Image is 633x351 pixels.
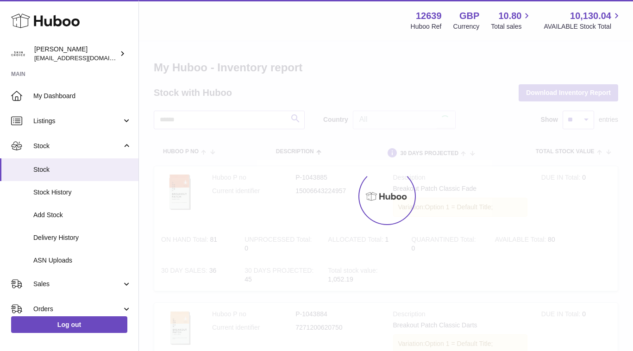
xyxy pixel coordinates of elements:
strong: GBP [459,10,479,22]
span: AVAILABLE Stock Total [544,22,622,31]
span: ASN Uploads [33,256,132,265]
span: [EMAIL_ADDRESS][DOMAIN_NAME] [34,54,136,62]
span: Stock [33,142,122,150]
div: Currency [453,22,480,31]
a: 10.80 Total sales [491,10,532,31]
img: admin@skinchoice.com [11,47,25,61]
span: 10.80 [498,10,521,22]
span: Stock History [33,188,132,197]
strong: 12639 [416,10,442,22]
a: Log out [11,316,127,333]
span: Sales [33,280,122,288]
span: Delivery History [33,233,132,242]
span: My Dashboard [33,92,132,100]
div: Huboo Ref [411,22,442,31]
span: Total sales [491,22,532,31]
div: [PERSON_NAME] [34,45,118,63]
a: 10,130.04 AVAILABLE Stock Total [544,10,622,31]
span: Listings [33,117,122,125]
span: Stock [33,165,132,174]
span: Orders [33,305,122,313]
span: 10,130.04 [570,10,611,22]
span: Add Stock [33,211,132,219]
